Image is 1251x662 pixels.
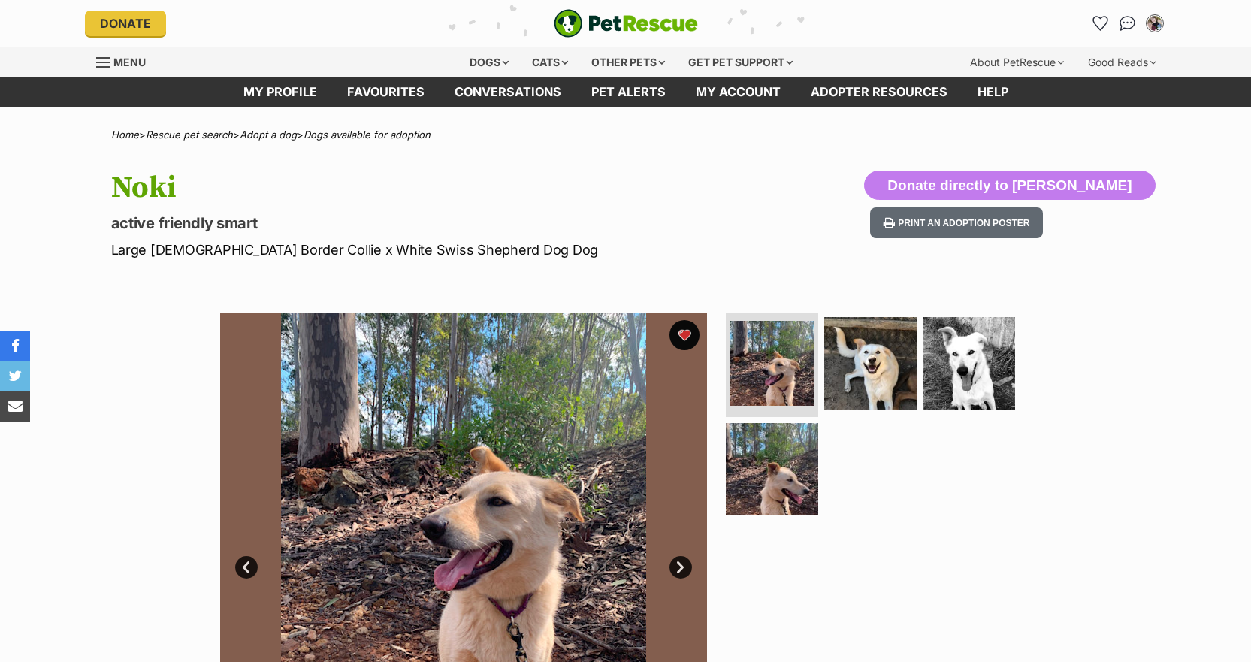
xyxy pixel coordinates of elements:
div: About PetRescue [959,47,1074,77]
a: Help [962,77,1023,107]
img: chat-41dd97257d64d25036548639549fe6c8038ab92f7586957e7f3b1b290dea8141.svg [1120,16,1135,31]
div: > > > [74,129,1178,141]
p: Large [DEMOGRAPHIC_DATA] Border Collie x White Swiss Shepherd Dog Dog [111,240,747,260]
p: active friendly smart [111,213,747,234]
a: Rescue pet search [146,128,233,141]
a: conversations [440,77,576,107]
span: Menu [113,56,146,68]
button: Donate directly to [PERSON_NAME] [864,171,1155,201]
h1: Noki [111,171,747,205]
img: Katie and Jack Fleming profile pic [1147,16,1162,31]
div: Dogs [459,47,519,77]
img: logo-e224e6f780fb5917bec1dbf3a21bbac754714ae5b6737aabdf751b685950b380.svg [554,9,698,38]
a: Adopter resources [796,77,962,107]
button: favourite [669,320,700,350]
img: Photo of Noki [730,321,814,406]
img: Photo of Noki [923,317,1015,410]
a: Next [669,556,692,579]
a: Menu [96,47,156,74]
img: Photo of Noki [824,317,917,410]
button: My account [1143,11,1167,35]
a: Donate [85,11,166,36]
a: Home [111,128,139,141]
div: Cats [521,47,579,77]
ul: Account quick links [1089,11,1167,35]
div: Good Reads [1077,47,1167,77]
a: My profile [228,77,332,107]
img: Photo of Noki [726,423,818,515]
button: Print an adoption poster [870,207,1043,238]
a: My account [681,77,796,107]
a: Adopt a dog [240,128,297,141]
div: Other pets [581,47,675,77]
a: Pet alerts [576,77,681,107]
div: Get pet support [678,47,803,77]
a: Favourites [332,77,440,107]
a: Prev [235,556,258,579]
a: PetRescue [554,9,698,38]
a: Dogs available for adoption [304,128,431,141]
a: Conversations [1116,11,1140,35]
a: Favourites [1089,11,1113,35]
